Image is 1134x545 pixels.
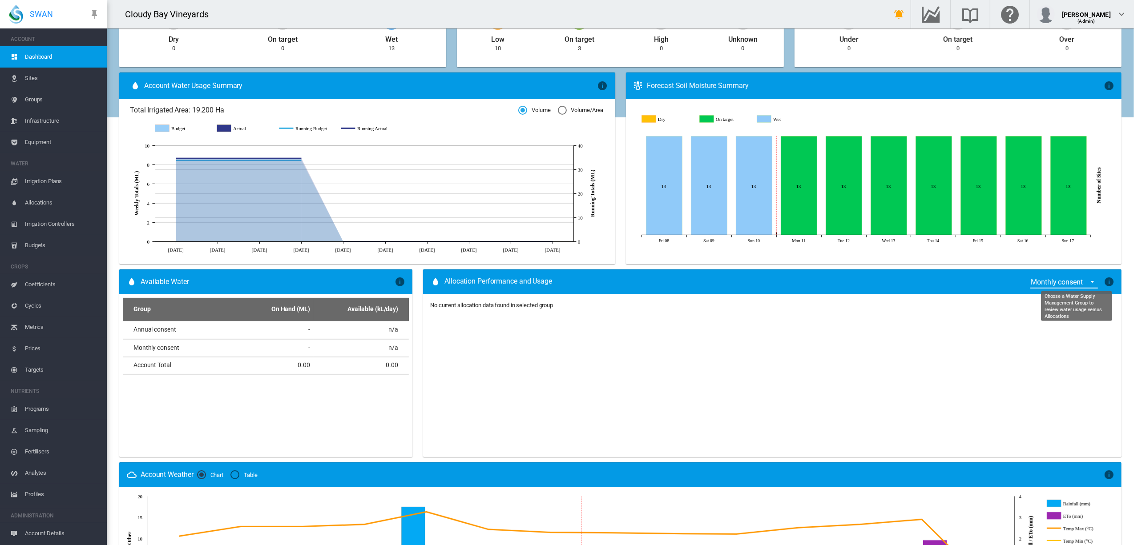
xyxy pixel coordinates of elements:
tspan: 10 [145,143,149,148]
g: On target Aug 13, 2025 13 [871,136,907,235]
tspan: [DATE] [545,248,561,253]
span: Metrics [25,317,100,338]
div: 10 [495,44,501,52]
div: Forecast Soil Moisture Summary [647,81,1104,91]
tspan: Wed 13 [882,238,896,243]
circle: Temp Max (°C) Aug 09, 2025 12.1 [487,528,490,531]
tspan: 8 [147,162,150,168]
tspan: 0 [578,239,581,244]
g: Temp Min (°C) [1047,537,1106,545]
div: 0 [742,44,745,52]
span: Sampling [25,420,100,441]
div: High [654,31,669,44]
g: On target Aug 11, 2025 13 [781,136,817,235]
circle: Temp Max (°C) Aug 14, 2025 12.5 [796,526,800,529]
span: Irrigation Plans [25,171,100,192]
div: 0 [281,44,284,52]
tspan: [DATE] [378,248,393,253]
span: Analytes [25,462,100,484]
div: 0 [660,44,663,52]
tspan: 40 [578,143,583,148]
tspan: 2 [147,220,149,225]
div: - [222,325,310,334]
circle: Running Actual Jul 6 0 [341,240,345,243]
tspan: Sun 10 [748,238,760,243]
circle: Running Budget Jun 29 33.9 [299,158,303,162]
span: NUTRIENTS [11,384,100,398]
div: 0 [172,44,175,52]
tspan: 10 [137,536,142,541]
md-radio-button: Volume [518,106,550,115]
tspan: 10 [578,215,583,220]
g: Running Actual [341,124,394,132]
circle: Running Actual Jun 8 34.67 [174,156,178,160]
circle: Running Budget Jun 15 33.9 [216,158,219,162]
div: Unknown [728,31,757,44]
img: SWAN-Landscape-Logo-Colour-drop.png [9,5,23,24]
g: Temp Max (°C) [1047,525,1106,533]
div: Cloudy Bay Vineyards [125,8,217,20]
span: WATER [11,156,100,171]
span: SWAN [30,8,53,20]
md-icon: icon-information [395,277,405,287]
span: Fertilisers [25,441,100,462]
img: profile.jpg [1037,5,1055,23]
circle: Running Actual Jul 20 0 [425,240,429,243]
tspan: 20 [578,191,583,196]
g: Running Budget [279,124,332,132]
tspan: [DATE] [503,248,519,253]
th: Available (kL/day) [314,298,409,321]
circle: Temp Max (°C) Aug 04, 2025 10.5 [177,534,181,538]
tspan: Weekly Totals (ML) [133,171,140,216]
md-icon: icon-information [597,80,608,91]
span: CROPS [11,260,100,274]
md-icon: icon-chevron-down [1116,9,1127,20]
g: Budget [155,124,208,132]
span: ADMINISTRATION [11,509,100,523]
tspan: Fri 08 [659,238,670,243]
md-icon: icon-water [130,80,141,91]
tspan: [DATE] [335,248,351,253]
span: Profiles [25,484,100,505]
tspan: Sun 17 [1062,238,1074,243]
span: Allocations [25,192,100,213]
circle: Temp Max (°C) Aug 06, 2025 12.8 [301,525,304,528]
circle: Temp Max (°C) Aug 11, 2025 11.3 [610,531,614,534]
tspan: [DATE] [294,248,309,253]
g: On target Aug 14, 2025 13 [916,136,952,235]
g: Wet Aug 09, 2025 13 [691,136,727,235]
circle: Running Actual Jun 15 34.67 [216,156,219,160]
tspan: 3 [1019,515,1022,520]
circle: Temp Max (°C) Aug 07, 2025 13.3 [363,522,366,526]
circle: Running Actual Jun 29 34.67 [299,156,303,160]
div: Wet [386,31,398,44]
tspan: Thu 14 [927,238,940,243]
tspan: Other [126,531,133,545]
circle: Running Actual Jul 13 0 [383,240,387,243]
th: On Hand (ML) [218,298,313,321]
span: Targets [25,359,100,381]
g: Wet Aug 10, 2025 13 [736,136,772,235]
td: Account Total [123,357,218,374]
div: [PERSON_NAME] [1062,7,1111,16]
div: Dry [169,31,179,44]
circle: Temp Max (°C) Aug 13, 2025 11 [734,532,738,536]
div: Over [1059,31,1074,44]
md-icon: icon-water [126,277,137,287]
div: 0.00 [317,361,398,370]
tspan: [DATE] [252,248,267,253]
md-icon: icon-information [1104,277,1114,287]
tspan: [DATE] [168,248,184,253]
circle: ETo (mm) Aug 16, 2025 1.9 [933,538,936,542]
circle: Running Actual Jul 27 0 [467,240,471,243]
tspan: 4 [1019,494,1022,499]
div: On target [268,31,297,44]
tspan: Tue 12 [838,238,850,243]
g: Wet [757,115,808,123]
div: On target [943,31,973,44]
div: Under [839,31,859,44]
span: (Admin) [1078,19,1095,24]
tspan: 30 [578,167,583,172]
tspan: [DATE] [420,248,435,253]
md-radio-button: Table [230,471,258,479]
